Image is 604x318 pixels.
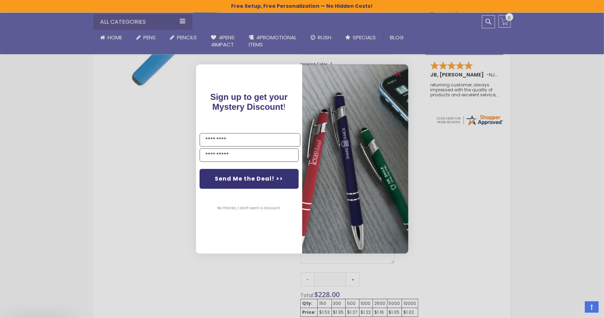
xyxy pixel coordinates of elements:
img: pop-up-image [302,64,408,253]
span: ! [210,92,288,112]
span: Sign up to get your Mystery Discount [210,92,288,112]
iframe: Google Customer Reviews [546,299,604,318]
button: No thanks, I don't want a discount. [214,199,284,217]
button: Close dialog [393,68,404,79]
button: Send Me the Deal! >> [200,169,299,189]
